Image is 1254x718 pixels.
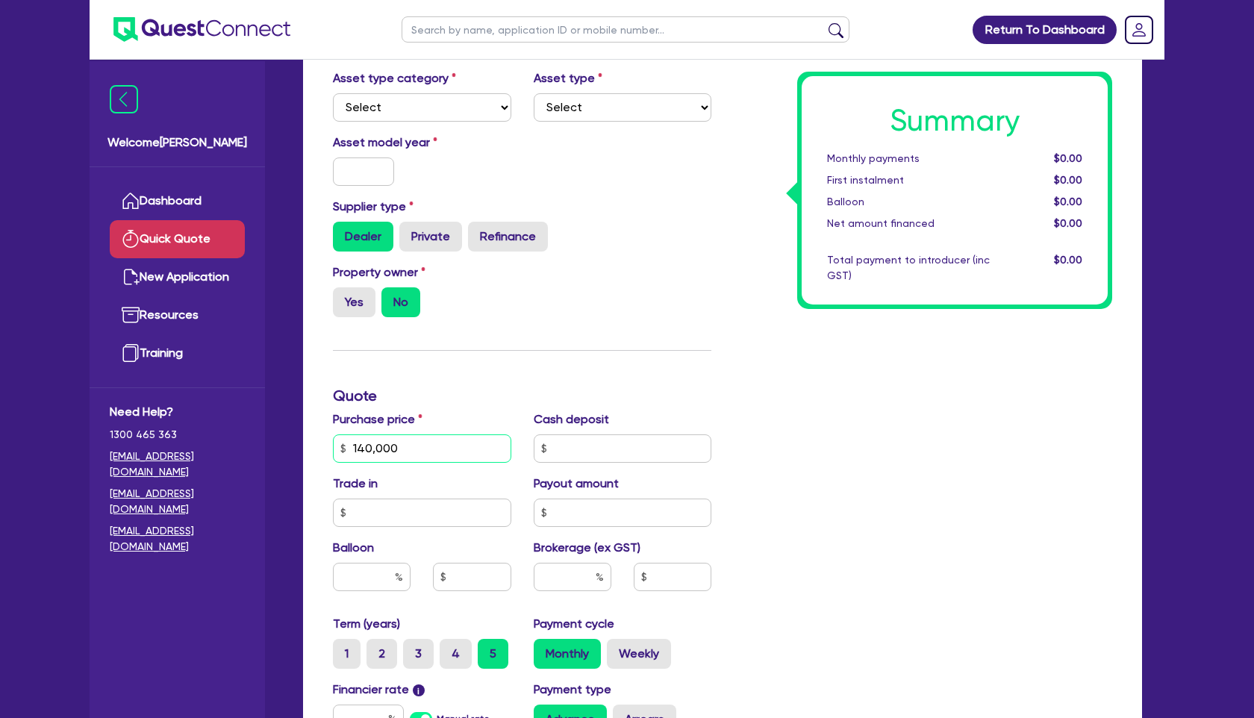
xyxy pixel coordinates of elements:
[534,615,614,633] label: Payment cycle
[534,410,609,428] label: Cash deposit
[1054,174,1082,186] span: $0.00
[110,85,138,113] img: icon-menu-close
[333,263,425,281] label: Property owner
[322,134,522,152] label: Asset model year
[1054,152,1082,164] span: $0.00
[827,103,1082,139] h1: Summary
[333,475,378,493] label: Trade in
[333,639,361,669] label: 1
[607,639,671,669] label: Weekly
[333,287,375,317] label: Yes
[816,151,1001,166] div: Monthly payments
[333,681,425,699] label: Financier rate
[107,134,247,152] span: Welcome [PERSON_NAME]
[399,222,462,252] label: Private
[478,639,508,669] label: 5
[534,639,601,669] label: Monthly
[816,172,1001,188] div: First instalment
[333,410,422,428] label: Purchase price
[816,216,1001,231] div: Net amount financed
[333,222,393,252] label: Dealer
[333,198,414,216] label: Supplier type
[110,258,245,296] a: New Application
[1054,196,1082,207] span: $0.00
[534,681,611,699] label: Payment type
[366,639,397,669] label: 2
[1054,217,1082,229] span: $0.00
[468,222,548,252] label: Refinance
[113,17,290,42] img: quest-connect-logo-blue
[534,69,602,87] label: Asset type
[403,639,434,669] label: 3
[110,403,245,421] span: Need Help?
[122,230,140,248] img: quick-quote
[122,344,140,362] img: training
[333,539,374,557] label: Balloon
[402,16,849,43] input: Search by name, application ID or mobile number...
[333,387,711,405] h3: Quote
[816,194,1001,210] div: Balloon
[1054,254,1082,266] span: $0.00
[110,427,245,443] span: 1300 465 363
[534,539,640,557] label: Brokerage (ex GST)
[110,296,245,334] a: Resources
[110,449,245,480] a: [EMAIL_ADDRESS][DOMAIN_NAME]
[381,287,420,317] label: No
[110,182,245,220] a: Dashboard
[333,615,400,633] label: Term (years)
[333,69,456,87] label: Asset type category
[110,523,245,555] a: [EMAIL_ADDRESS][DOMAIN_NAME]
[110,220,245,258] a: Quick Quote
[973,16,1117,44] a: Return To Dashboard
[122,306,140,324] img: resources
[413,684,425,696] span: i
[534,475,619,493] label: Payout amount
[816,252,1001,284] div: Total payment to introducer (inc GST)
[110,334,245,372] a: Training
[440,639,472,669] label: 4
[1120,10,1158,49] a: Dropdown toggle
[122,268,140,286] img: new-application
[110,486,245,517] a: [EMAIL_ADDRESS][DOMAIN_NAME]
